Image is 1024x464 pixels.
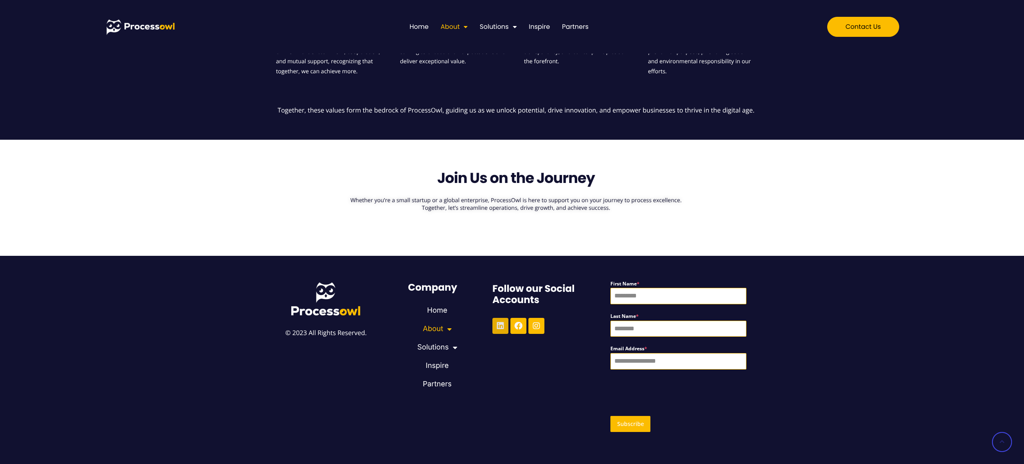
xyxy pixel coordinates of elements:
[400,375,474,394] a: Partners
[410,22,429,32] a: Home
[440,22,468,32] a: About
[410,22,589,32] nav: Menu
[846,24,881,30] span: Contact us
[480,22,516,32] a: Solutions
[610,378,731,408] iframe: Widget containing checkbox for hCaptcha security challenge
[400,301,474,320] a: Home
[400,320,474,338] a: About
[400,301,474,394] nav: Menu
[272,197,760,212] div: Whether you’re a small startup or a global enterprise, ProcessOwl is here to support you on your ...
[272,104,760,116] p: Together, these values form the bedrock of ProcessOwl, guiding us as we unlock potential, drive i...
[610,280,746,288] label: First Name
[400,338,474,357] a: Solutions
[610,345,746,353] label: Email Address
[408,282,474,293] h6: Company
[400,357,474,375] a: Inspire
[268,327,384,338] p: © 2023 All Rights Reserved.
[529,22,550,32] a: Inspire
[610,416,650,432] button: Subscribe
[289,280,363,319] img: Process Owl Logo V2
[562,22,588,32] a: Partners
[272,168,760,189] h4: Join Us on the Journey
[827,17,899,37] a: Contact us
[492,283,602,306] h6: Follow our Social Accounts
[610,312,746,320] label: Last Name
